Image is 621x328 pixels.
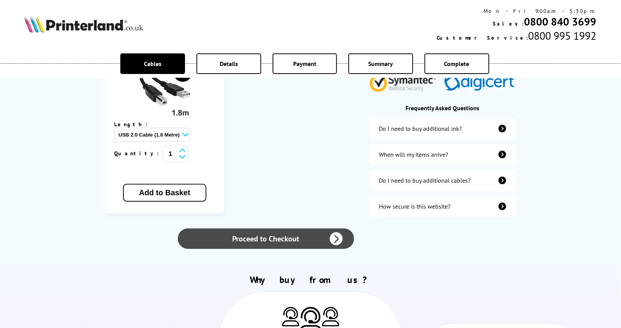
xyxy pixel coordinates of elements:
img: Printerland Logo [24,16,143,33]
div: Do I need to buy additional cables? [379,177,471,184]
span: Details [220,60,238,68]
a: additional-cables [369,170,516,191]
img: Symantec Website Security [369,70,441,92]
a: items-arrive [369,144,516,165]
a: secure-website [369,196,516,217]
span: Customer Service: [437,34,528,41]
div: How secure is this website? [379,203,451,210]
h2: Why buy from us? [24,274,596,286]
a: 0800 840 3699 [524,14,597,29]
span: Payment [293,60,316,68]
span: Length: [114,121,155,128]
span: Quantity: [114,150,163,157]
div: Do I need to buy additional ink? [379,125,462,132]
div: When will my items arrive? [379,151,449,158]
span: 0800 995 1992 [528,29,597,43]
div: Mon - Fri 9:00am - 5:30pm [437,8,597,14]
img: Printer Experts [322,307,339,326]
span: Complete [444,60,469,68]
a: additional-ink [369,118,516,139]
span: Cables [144,60,161,68]
button: Add to Basket [123,184,206,202]
span: Summary [369,60,393,68]
img: Digicert [444,75,516,92]
div: Frequently Asked Questions [369,104,516,112]
img: usb cable [136,62,193,119]
a: Proceed to Checkout [178,228,354,249]
img: Printer Experts [282,307,299,326]
span: Sales: [493,20,524,27]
